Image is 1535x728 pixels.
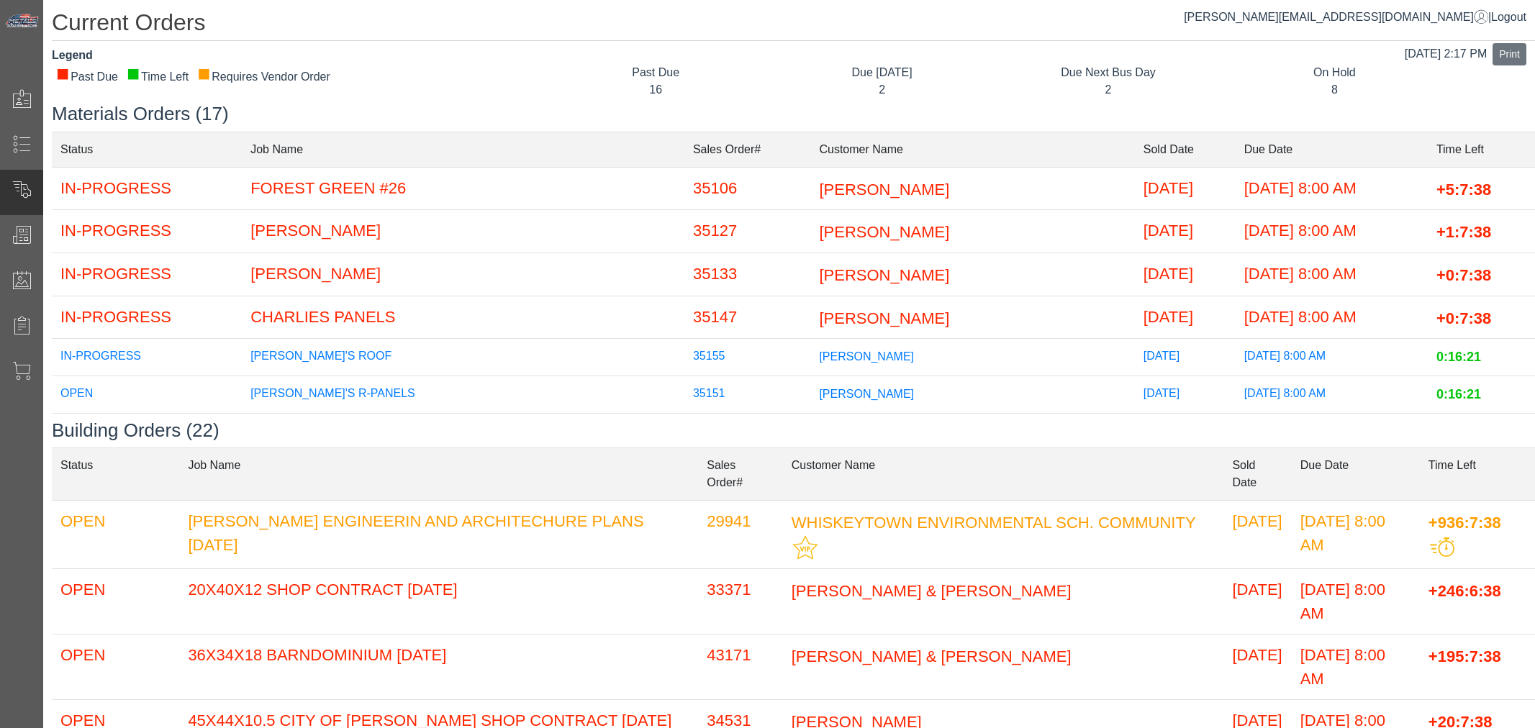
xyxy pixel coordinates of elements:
[1236,132,1428,167] td: Due Date
[1223,500,1291,568] td: [DATE]
[242,132,684,167] td: Job Name
[1428,513,1501,531] span: +936:7:38
[1223,634,1291,699] td: [DATE]
[553,81,758,99] div: 16
[52,500,179,568] td: OPEN
[179,500,698,568] td: [PERSON_NAME] ENGINEERIN AND ARCHITECHURE PLANS [DATE]
[1420,447,1535,500] td: Time Left
[1223,447,1291,500] td: Sold Date
[52,49,93,61] strong: Legend
[52,9,1535,41] h1: Current Orders
[179,634,698,699] td: 36X34X18 BARNDOMINIUM [DATE]
[127,68,140,78] div: ■
[792,647,1072,665] span: [PERSON_NAME] & [PERSON_NAME]
[56,68,69,78] div: ■
[1292,568,1420,634] td: [DATE] 8:00 AM
[1428,581,1501,599] span: +246:6:38
[197,68,330,86] div: Requires Vendor Order
[1493,43,1526,65] button: Print
[1236,339,1428,376] td: [DATE] 8:00 AM
[127,68,189,86] div: Time Left
[1135,210,1236,253] td: [DATE]
[698,568,783,634] td: 33371
[1236,252,1428,296] td: [DATE] 8:00 AM
[52,132,242,167] td: Status
[819,388,914,400] span: [PERSON_NAME]
[684,167,810,210] td: 35106
[1236,376,1428,414] td: [DATE] 8:00 AM
[792,513,1196,531] span: WHISKEYTOWN ENVIRONMENTAL SCH. COMMUNITY
[1232,64,1436,81] div: On Hold
[242,376,684,414] td: [PERSON_NAME]'S R-PANELS
[1135,414,1236,451] td: [DATE]
[698,500,783,568] td: 29941
[698,447,783,500] td: Sales Order#
[1135,167,1236,210] td: [DATE]
[242,210,684,253] td: [PERSON_NAME]
[52,339,242,376] td: IN-PROGRESS
[242,167,684,210] td: FOREST GREEN #26
[819,180,949,198] span: [PERSON_NAME]
[698,634,783,699] td: 43171
[1236,296,1428,339] td: [DATE] 8:00 AM
[1236,167,1428,210] td: [DATE] 8:00 AM
[52,414,242,451] td: IN-PROGRESS
[1135,132,1236,167] td: Sold Date
[56,68,118,86] div: Past Due
[783,447,1224,500] td: Customer Name
[52,376,242,414] td: OPEN
[1436,266,1491,284] span: +0:7:38
[1428,132,1535,167] td: Time Left
[793,535,818,560] img: This customer should be prioritized
[684,414,810,451] td: 35161
[553,64,758,81] div: Past Due
[1292,447,1420,500] td: Due Date
[684,376,810,414] td: 35151
[1405,47,1487,60] span: [DATE] 2:17 PM
[684,339,810,376] td: 35155
[1292,634,1420,699] td: [DATE] 8:00 AM
[242,414,684,451] td: DARK GREEN FLAT SHEET
[52,447,179,500] td: Status
[1236,414,1428,451] td: [DATE] 8:00 AM
[197,68,210,78] div: ■
[4,13,40,29] img: Metals Direct Inc Logo
[1006,81,1210,99] div: 2
[779,81,984,99] div: 2
[810,132,1134,167] td: Customer Name
[1135,339,1236,376] td: [DATE]
[1436,309,1491,327] span: +0:7:38
[684,252,810,296] td: 35133
[792,581,1072,599] span: [PERSON_NAME] & [PERSON_NAME]
[819,309,949,327] span: [PERSON_NAME]
[779,64,984,81] div: Due [DATE]
[684,132,810,167] td: Sales Order#
[819,223,949,241] span: [PERSON_NAME]
[819,350,914,363] span: [PERSON_NAME]
[1135,376,1236,414] td: [DATE]
[1436,387,1481,401] span: 0:16:21
[1223,568,1291,634] td: [DATE]
[1430,537,1454,557] img: This order should be prioritized
[1436,223,1491,241] span: +1:7:38
[1436,180,1491,198] span: +5:7:38
[179,568,698,634] td: 20X40X12 SHOP CONTRACT [DATE]
[819,266,949,284] span: [PERSON_NAME]
[684,296,810,339] td: 35147
[1135,252,1236,296] td: [DATE]
[242,252,684,296] td: [PERSON_NAME]
[52,634,179,699] td: OPEN
[1236,210,1428,253] td: [DATE] 8:00 AM
[52,252,242,296] td: IN-PROGRESS
[52,296,242,339] td: IN-PROGRESS
[52,103,1535,125] h3: Materials Orders (17)
[242,339,684,376] td: [PERSON_NAME]'S ROOF
[1184,9,1526,26] div: |
[1006,64,1210,81] div: Due Next Bus Day
[1436,350,1481,364] span: 0:16:21
[179,447,698,500] td: Job Name
[1491,11,1526,23] span: Logout
[1184,11,1488,23] a: [PERSON_NAME][EMAIL_ADDRESS][DOMAIN_NAME]
[52,167,242,210] td: IN-PROGRESS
